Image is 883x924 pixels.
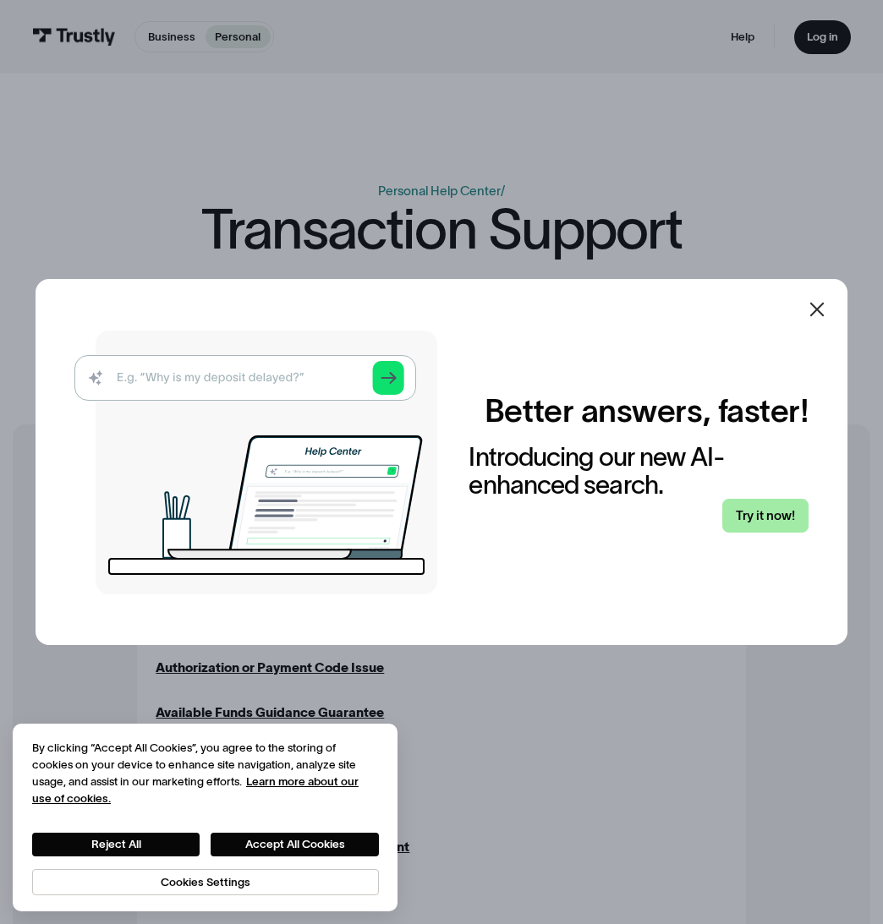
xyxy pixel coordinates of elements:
[13,724,398,911] div: Cookie banner
[722,499,809,533] a: Try it now!
[32,775,359,805] a: More information about your privacy, opens in a new tab
[32,740,379,807] div: By clicking “Accept All Cookies”, you agree to the storing of cookies on your device to enhance s...
[485,391,809,430] h2: Better answers, faster!
[211,833,378,856] button: Accept All Cookies
[32,740,379,895] div: Privacy
[32,869,379,894] button: Cookies Settings
[469,443,809,500] div: Introducing our new AI-enhanced search.
[32,833,200,856] button: Reject All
